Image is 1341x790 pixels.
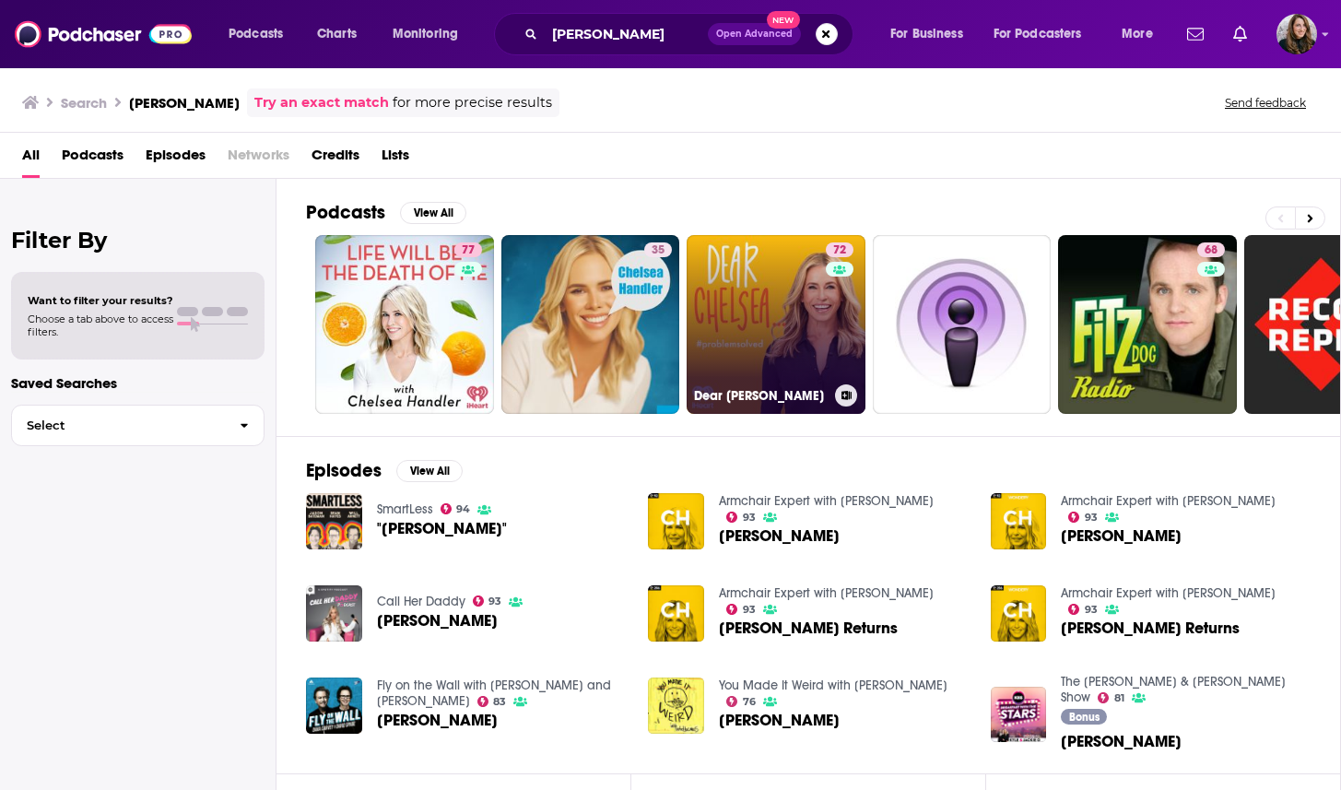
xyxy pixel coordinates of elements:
img: Podchaser - Follow, Share and Rate Podcasts [15,17,192,52]
span: Open Advanced [716,29,793,39]
button: open menu [216,19,307,49]
button: open menu [1109,19,1176,49]
a: Show notifications dropdown [1226,18,1254,50]
a: 35 [501,235,680,414]
a: 35 [644,242,672,257]
span: 77 [462,242,475,260]
a: 72 [826,242,853,257]
span: Monitoring [393,21,458,47]
a: 68 [1197,242,1225,257]
a: Show notifications dropdown [1180,18,1211,50]
button: open menu [380,19,482,49]
button: open menu [877,19,986,49]
a: 77 [454,242,482,257]
span: Logged in as spectaclecreative [1276,14,1317,54]
a: Charts [305,19,368,49]
span: Charts [317,21,357,47]
span: For Business [890,21,963,47]
div: Search podcasts, credits, & more... [512,13,871,55]
span: For Podcasters [994,21,1082,47]
span: 35 [652,242,665,260]
img: User Profile [1276,14,1317,54]
span: 68 [1205,242,1217,260]
button: Open AdvancedNew [708,23,801,45]
button: open menu [982,19,1109,49]
span: Podcasts [229,21,283,47]
span: New [767,11,800,29]
h3: Dear [PERSON_NAME] [694,388,828,404]
a: 72Dear [PERSON_NAME] [687,235,865,414]
span: More [1122,21,1153,47]
a: 68 [1058,235,1237,414]
a: 77 [315,235,494,414]
input: Search podcasts, credits, & more... [545,19,708,49]
span: 72 [833,242,846,260]
button: Show profile menu [1276,14,1317,54]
